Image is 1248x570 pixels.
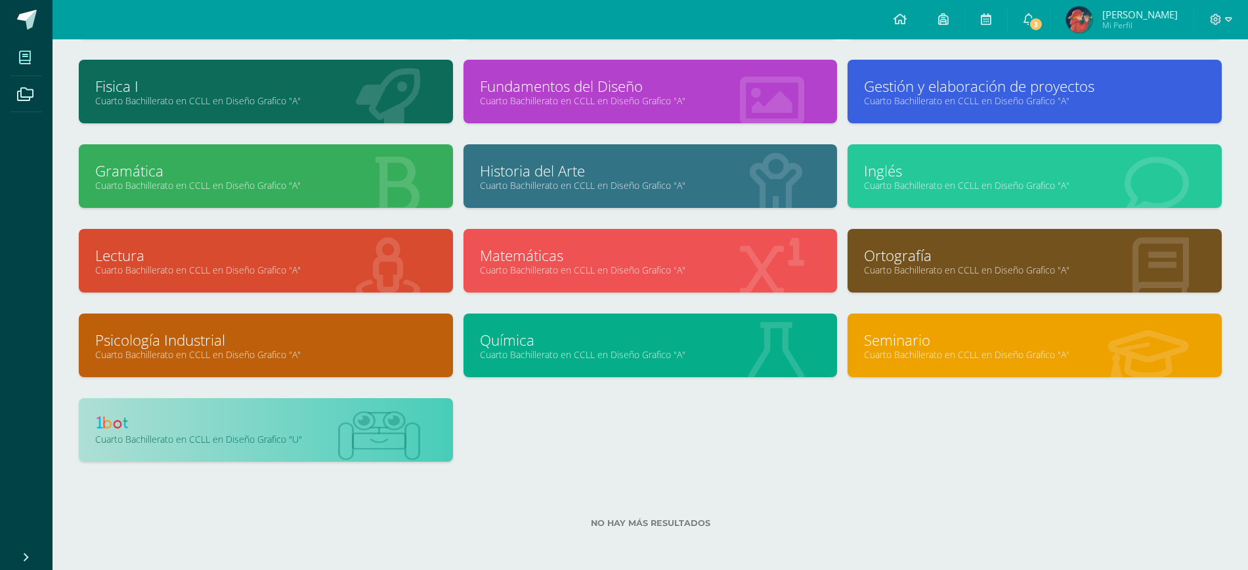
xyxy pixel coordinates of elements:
[95,179,437,192] a: Cuarto Bachillerato en CCLL en Diseño Grafico "A"
[95,264,437,276] a: Cuarto Bachillerato en CCLL en Diseño Grafico "A"
[338,411,420,461] img: bot1.png
[79,518,1222,528] label: No hay más resultados
[95,433,437,445] a: Cuarto Bachillerato en CCLL en Diseño Grafico "U"
[864,94,1205,107] a: Cuarto Bachillerato en CCLL en Diseño Grafico "A"
[480,94,821,107] a: Cuarto Bachillerato en CCLL en Diseño Grafico "A"
[480,161,821,181] a: Historia del Arte
[480,245,821,266] a: Matemáticas
[1102,20,1178,31] span: Mi Perfil
[95,161,437,181] a: Gramática
[1029,17,1043,31] span: 3
[864,245,1205,266] a: Ortografía
[95,76,437,96] a: Fisica I
[864,264,1205,276] a: Cuarto Bachillerato en CCLL en Diseño Grafico "A"
[480,179,821,192] a: Cuarto Bachillerato en CCLL en Diseño Grafico "A"
[480,330,821,350] a: Química
[480,76,821,96] a: Fundamentos del Diseño
[864,76,1205,96] a: Gestión y elaboración de proyectos
[95,415,135,430] img: 1bot.png
[864,330,1205,350] a: Seminario
[1066,7,1092,33] img: f1b611e8469cf53c93c11a78b4cf0009.png
[864,179,1205,192] a: Cuarto Bachillerato en CCLL en Diseño Grafico "A"
[480,264,821,276] a: Cuarto Bachillerato en CCLL en Diseño Grafico "A"
[864,348,1205,361] a: Cuarto Bachillerato en CCLL en Diseño Grafico "A"
[480,348,821,361] a: Cuarto Bachillerato en CCLL en Diseño Grafico "A"
[1102,8,1178,21] span: [PERSON_NAME]
[95,348,437,361] a: Cuarto Bachillerato en CCLL en Diseño Grafico "A"
[95,245,437,266] a: Lectura
[864,161,1205,181] a: Inglés
[95,94,437,107] a: Cuarto Bachillerato en CCLL en Diseño Grafico "A"
[95,330,437,350] a: Psicología Industrial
